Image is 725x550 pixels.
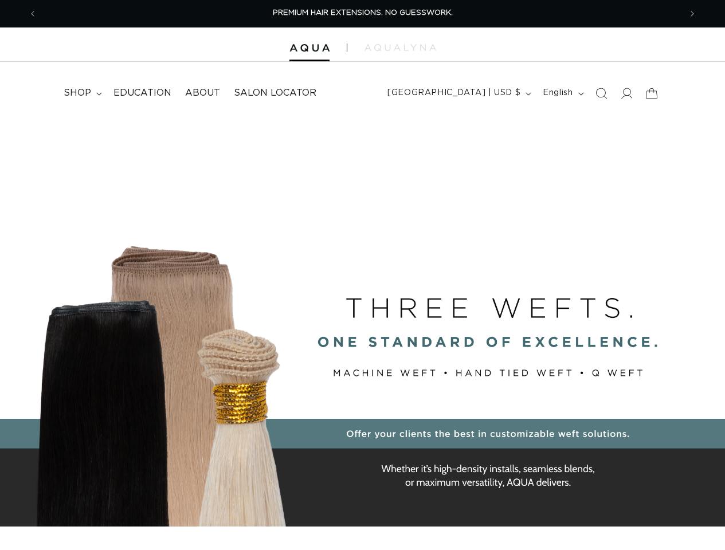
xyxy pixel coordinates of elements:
[365,44,436,51] img: aqualyna.com
[64,87,91,99] span: shop
[536,82,588,104] button: English
[227,80,323,106] a: Salon Locator
[57,80,107,106] summary: shop
[289,44,330,52] img: Aqua Hair Extensions
[178,80,227,106] a: About
[273,9,453,17] span: PREMIUM HAIR EXTENSIONS. NO GUESSWORK.
[185,87,220,99] span: About
[680,3,705,25] button: Next announcement
[107,80,178,106] a: Education
[589,81,614,106] summary: Search
[543,87,573,99] span: English
[113,87,171,99] span: Education
[234,87,316,99] span: Salon Locator
[387,87,520,99] span: [GEOGRAPHIC_DATA] | USD $
[20,3,45,25] button: Previous announcement
[381,82,536,104] button: [GEOGRAPHIC_DATA] | USD $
